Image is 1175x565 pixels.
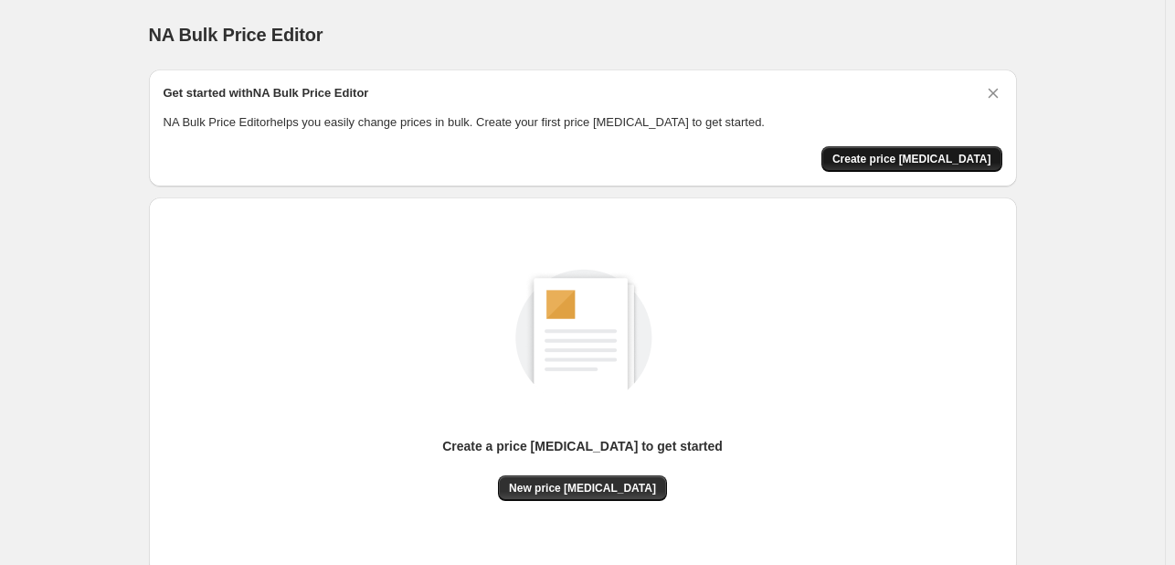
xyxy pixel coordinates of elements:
[498,475,667,501] button: New price [MEDICAL_DATA]
[149,25,323,45] span: NA Bulk Price Editor
[984,84,1002,102] button: Dismiss card
[821,146,1002,172] button: Create price change job
[509,481,656,496] span: New price [MEDICAL_DATA]
[832,152,991,166] span: Create price [MEDICAL_DATA]
[164,113,1002,132] p: NA Bulk Price Editor helps you easily change prices in bulk. Create your first price [MEDICAL_DAT...
[164,84,369,102] h2: Get started with NA Bulk Price Editor
[442,437,723,455] p: Create a price [MEDICAL_DATA] to get started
